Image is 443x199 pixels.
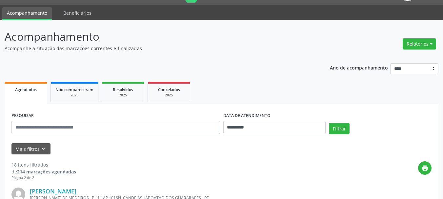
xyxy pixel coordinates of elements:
[11,175,76,181] div: Página 2 de 2
[107,93,139,98] div: 2025
[55,87,93,92] span: Não compareceram
[2,7,52,20] a: Acompanhamento
[421,165,429,172] i: print
[40,145,47,152] i: keyboard_arrow_down
[17,169,76,175] strong: 214 marcações agendadas
[11,143,50,155] button: Mais filtroskeyboard_arrow_down
[11,111,34,121] label: PESQUISAR
[11,161,76,168] div: 18 itens filtrados
[55,93,93,98] div: 2025
[11,168,76,175] div: de
[403,38,436,50] button: Relatórios
[330,63,388,71] p: Ano de acompanhamento
[113,87,133,92] span: Resolvidos
[418,161,432,175] button: print
[152,93,185,98] div: 2025
[30,188,76,195] a: [PERSON_NAME]
[15,87,37,92] span: Agendados
[5,45,308,52] p: Acompanhe a situação das marcações correntes e finalizadas
[223,111,271,121] label: DATA DE ATENDIMENTO
[329,123,350,134] button: Filtrar
[59,7,96,19] a: Beneficiários
[5,29,308,45] p: Acompanhamento
[158,87,180,92] span: Cancelados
